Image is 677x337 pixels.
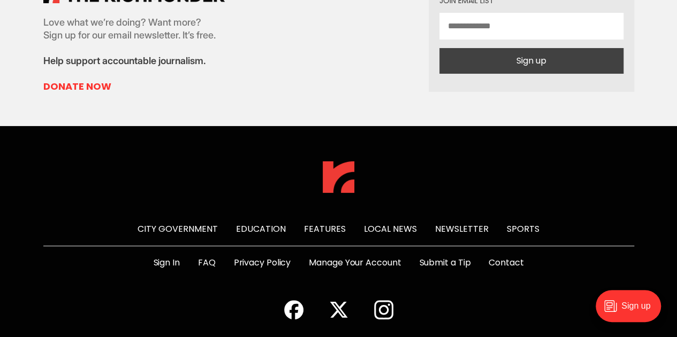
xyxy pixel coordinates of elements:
[507,223,539,235] a: Sports
[364,223,417,235] a: Local News
[43,16,225,42] p: Love what we’re doing? Want more? Sign up for our email newsletter. It’s free.
[489,256,523,269] a: Contact
[323,161,354,193] img: The Richmonder
[236,223,286,235] a: Education
[138,223,218,235] a: City Government
[234,256,291,269] a: Privacy Policy
[43,80,225,93] a: Donate Now
[43,54,225,67] p: Help support accountable journalism.
[304,223,346,235] a: Features
[153,256,179,269] a: Sign In
[439,48,623,74] button: Sign up
[435,223,489,235] a: Newsletter
[587,285,677,337] iframe: portal-trigger
[309,256,401,269] a: Manage Your Account
[198,256,216,269] a: FAQ
[419,256,470,269] a: Submit a Tip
